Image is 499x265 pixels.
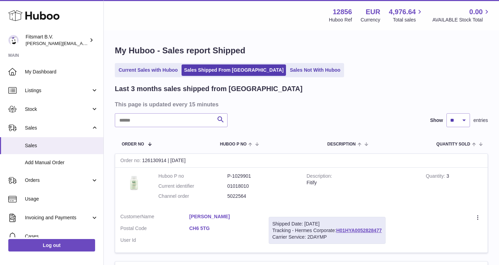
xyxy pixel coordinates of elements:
td: 3 [421,168,488,208]
span: Description [327,142,355,147]
dd: 5022564 [227,193,296,200]
strong: EUR [366,7,380,17]
div: Carrier Service: 2DAYMP [272,234,382,240]
span: AVAILABLE Stock Total [432,17,491,23]
strong: Quantity [426,173,446,180]
span: Usage [25,196,98,202]
span: 4,976.64 [389,7,416,17]
img: jonathan@leaderoo.com [8,35,19,45]
div: Fitify [307,179,416,186]
div: Currency [361,17,380,23]
span: Order No [122,142,144,147]
span: Cases [25,233,98,240]
h1: My Huboo - Sales report Shipped [115,45,488,56]
a: Log out [8,239,95,251]
span: Total sales [393,17,424,23]
span: entries [473,117,488,124]
span: 0.00 [469,7,483,17]
a: Sales Not With Huboo [287,64,343,76]
dt: User Id [120,237,189,244]
span: Huboo P no [220,142,247,147]
span: Sales [25,142,98,149]
span: My Dashboard [25,69,98,75]
dt: Name [120,213,189,222]
span: Invoicing and Payments [25,214,91,221]
dt: Current identifier [158,183,227,189]
span: [PERSON_NAME][EMAIL_ADDRESS][DOMAIN_NAME] [26,41,139,46]
span: Customer [120,214,141,219]
a: Current Sales with Huboo [116,64,180,76]
img: 128561739542540.png [120,173,148,193]
a: 4,976.64 Total sales [389,7,424,23]
h3: This page is updated every 15 minutes [115,100,486,108]
span: Quantity Sold [436,142,470,147]
span: Stock [25,106,91,113]
dt: Channel order [158,193,227,200]
strong: 12856 [333,7,352,17]
dd: 01018010 [227,183,296,189]
strong: Description [307,173,332,180]
span: Add Manual Order [25,159,98,166]
div: Shipped Date: [DATE] [272,221,382,227]
strong: Order no [120,158,142,165]
a: Sales Shipped From [GEOGRAPHIC_DATA] [182,64,286,76]
a: [PERSON_NAME] [189,213,258,220]
span: Orders [25,177,91,184]
dt: Postal Code [120,225,189,233]
div: Fitsmart B.V. [26,34,88,47]
a: CH6 5TG [189,225,258,232]
h2: Last 3 months sales shipped from [GEOGRAPHIC_DATA] [115,84,303,94]
span: Listings [25,87,91,94]
div: Huboo Ref [329,17,352,23]
div: Tracking - Hermes Corporate: [269,217,386,244]
a: H01HYA0052828477 [336,228,382,233]
label: Show [430,117,443,124]
span: Sales [25,125,91,131]
a: 0.00 AVAILABLE Stock Total [432,7,491,23]
dd: P-1029901 [227,173,296,179]
div: 126130914 | [DATE] [115,154,488,168]
dt: Huboo P no [158,173,227,179]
